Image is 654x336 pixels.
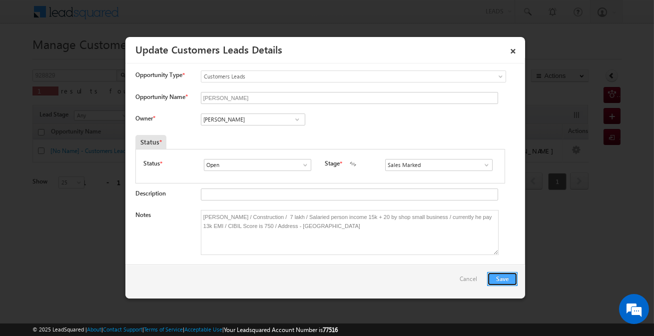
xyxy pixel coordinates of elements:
[135,211,151,218] label: Notes
[204,159,311,171] input: Type to Search
[291,114,303,124] a: Show All Items
[103,326,142,332] a: Contact Support
[135,93,187,100] label: Opportunity Name
[143,159,160,168] label: Status
[135,70,182,79] span: Opportunity Type
[135,189,166,197] label: Description
[460,272,482,291] a: Cancel
[505,40,522,58] a: ×
[224,326,338,333] span: Your Leadsquared Account Number is
[487,272,518,286] button: Save
[136,262,181,275] em: Start Chat
[135,135,166,149] div: Status
[32,325,338,334] span: © 2025 LeadSquared | | | | |
[296,160,309,170] a: Show All Items
[164,5,188,29] div: Minimize live chat window
[144,326,183,332] a: Terms of Service
[87,326,101,332] a: About
[17,52,42,65] img: d_60004797649_company_0_60004797649
[201,72,465,81] span: Customers Leads
[478,160,490,170] a: Show All Items
[135,42,282,56] a: Update Customers Leads Details
[385,159,493,171] input: Type to Search
[184,326,222,332] a: Acceptable Use
[201,113,305,125] input: Type to Search
[323,326,338,333] span: 77516
[325,159,340,168] label: Stage
[201,70,506,82] a: Customers Leads
[52,52,168,65] div: Chat with us now
[135,114,155,122] label: Owner
[13,92,182,253] textarea: Type your message and hit 'Enter'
